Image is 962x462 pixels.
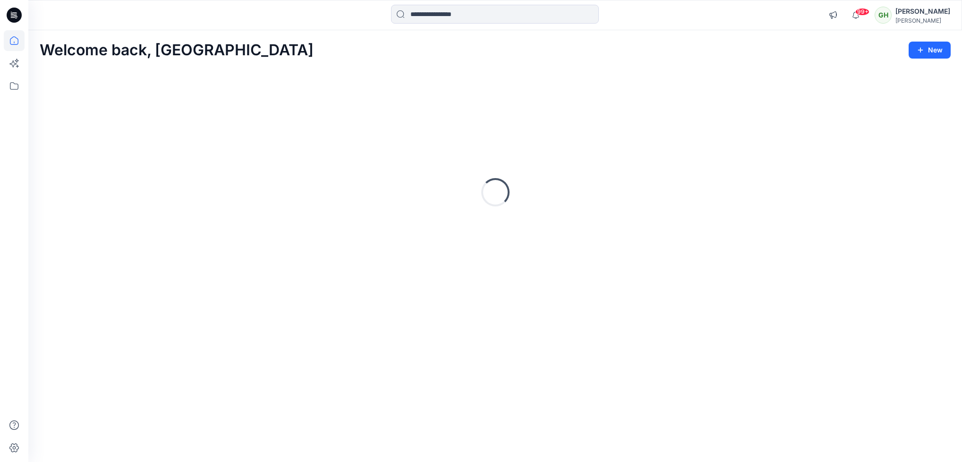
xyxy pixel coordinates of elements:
button: New [909,42,951,59]
h2: Welcome back, [GEOGRAPHIC_DATA] [40,42,314,59]
div: [PERSON_NAME] [895,6,950,17]
div: GH [875,7,892,24]
span: 99+ [855,8,869,16]
div: [PERSON_NAME] [895,17,950,24]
